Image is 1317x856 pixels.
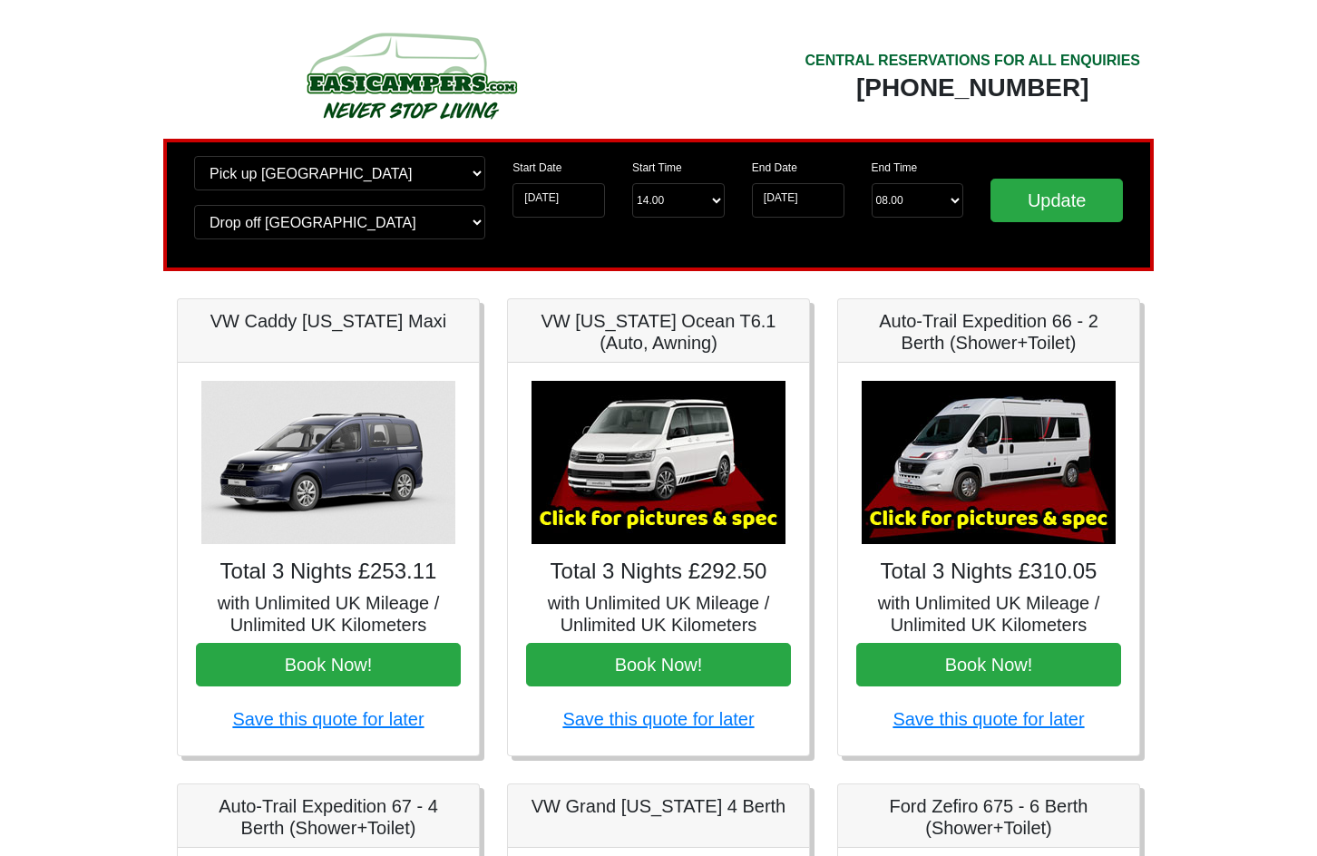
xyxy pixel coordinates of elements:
input: Start Date [512,183,605,218]
button: Book Now! [856,643,1121,686]
h4: Total 3 Nights £310.05 [856,559,1121,585]
h5: Ford Zefiro 675 - 6 Berth (Shower+Toilet) [856,795,1121,839]
a: Save this quote for later [893,709,1084,729]
button: Book Now! [196,643,461,686]
input: Update [990,179,1123,222]
h5: VW Caddy [US_STATE] Maxi [196,310,461,332]
img: campers-checkout-logo.png [239,25,583,125]
h5: Auto-Trail Expedition 67 - 4 Berth (Shower+Toilet) [196,795,461,839]
label: Start Time [632,160,682,176]
label: End Date [752,160,797,176]
h4: Total 3 Nights £253.11 [196,559,461,585]
h5: with Unlimited UK Mileage / Unlimited UK Kilometers [196,592,461,636]
label: Start Date [512,160,561,176]
h4: Total 3 Nights £292.50 [526,559,791,585]
div: [PHONE_NUMBER] [805,72,1140,104]
a: Save this quote for later [562,709,754,729]
label: End Time [872,160,918,176]
h5: VW [US_STATE] Ocean T6.1 (Auto, Awning) [526,310,791,354]
h5: with Unlimited UK Mileage / Unlimited UK Kilometers [856,592,1121,636]
h5: with Unlimited UK Mileage / Unlimited UK Kilometers [526,592,791,636]
img: Auto-Trail Expedition 66 - 2 Berth (Shower+Toilet) [862,381,1116,544]
button: Book Now! [526,643,791,686]
h5: Auto-Trail Expedition 66 - 2 Berth (Shower+Toilet) [856,310,1121,354]
img: VW California Ocean T6.1 (Auto, Awning) [532,381,785,544]
input: Return Date [752,183,844,218]
a: Save this quote for later [232,709,424,729]
img: VW Caddy California Maxi [201,381,455,544]
div: CENTRAL RESERVATIONS FOR ALL ENQUIRIES [805,50,1140,72]
h5: VW Grand [US_STATE] 4 Berth [526,795,791,817]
